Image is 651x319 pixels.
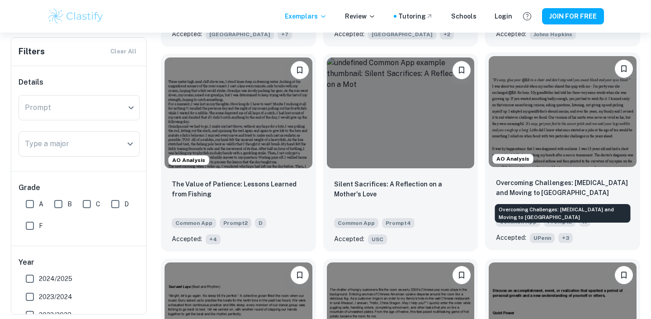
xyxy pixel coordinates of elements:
[19,77,140,88] h6: Details
[334,29,364,39] p: Accepted:
[530,233,555,243] span: UPenn
[172,234,202,244] p: Accepted:
[368,29,436,39] span: [GEOGRAPHIC_DATA]
[172,179,305,199] p: The Value of Patience: Lessons Learned from Fishing
[530,29,576,39] span: Johns Hopkins
[615,60,633,78] button: Please log in to bookmark exemplars
[291,266,309,284] button: Please log in to bookmark exemplars
[398,11,433,21] a: Tutoring
[67,199,72,209] span: B
[285,11,327,21] p: Exemplars
[165,57,312,168] img: undefined Common App example thumbnail: The Value of Patience: Lessons Learned f
[39,199,43,209] span: A
[615,266,633,284] button: Please log in to bookmark exemplars
[124,138,137,150] button: Open
[493,155,533,163] span: AO Analysis
[172,29,202,39] p: Accepted:
[345,11,376,21] p: Review
[47,7,104,25] img: Clastify logo
[124,199,129,209] span: D
[453,266,471,284] button: Please log in to bookmark exemplars
[496,178,629,198] p: Overcoming Challenges: Scoliosis and Moving to South Korea
[485,54,640,252] a: AO AnalysisPlease log in to bookmark exemplarsOvercoming Challenges: Scoliosis and Moving to Sout...
[39,221,43,231] span: F
[96,199,100,209] span: C
[440,29,454,39] span: + 2
[255,218,266,228] span: D
[489,56,637,167] img: undefined Common App example thumbnail: Overcoming Challenges: Scoliosis and Mov
[495,11,512,21] a: Login
[19,257,140,268] h6: Year
[172,218,216,228] span: Common App
[323,54,478,252] a: Please log in to bookmark exemplarsSilent Sacrifices: A Reflection on a Mother's LoveCommon AppPr...
[519,9,535,24] button: Help and Feedback
[334,179,467,199] p: Silent Sacrifices: A Reflection on a Mother's Love
[334,218,378,228] span: Common App
[558,233,573,243] span: + 3
[206,234,221,244] span: + 4
[39,274,72,284] span: 2024/2025
[19,182,140,193] h6: Grade
[368,234,387,244] span: USC
[206,29,274,39] span: [GEOGRAPHIC_DATA]
[161,54,316,252] a: AO AnalysisPlease log in to bookmark exemplarsThe Value of Patience: Lessons Learned from Fishing...
[291,61,309,79] button: Please log in to bookmark exemplars
[327,57,475,168] img: undefined Common App example thumbnail: Silent Sacrifices: A Reflection on a Mot
[19,45,45,58] h6: Filters
[169,156,209,164] span: AO Analysis
[278,29,292,39] span: + 7
[334,234,364,244] p: Accepted:
[496,29,526,39] p: Accepted:
[495,204,631,223] div: Overcoming Challenges: [MEDICAL_DATA] and Moving to [GEOGRAPHIC_DATA]
[496,233,526,243] p: Accepted:
[453,61,471,79] button: Please log in to bookmark exemplars
[39,292,72,302] span: 2023/2024
[382,218,415,228] span: Prompt 4
[451,11,476,21] a: Schools
[220,218,251,228] span: Prompt 2
[542,8,604,24] button: JOIN FOR FREE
